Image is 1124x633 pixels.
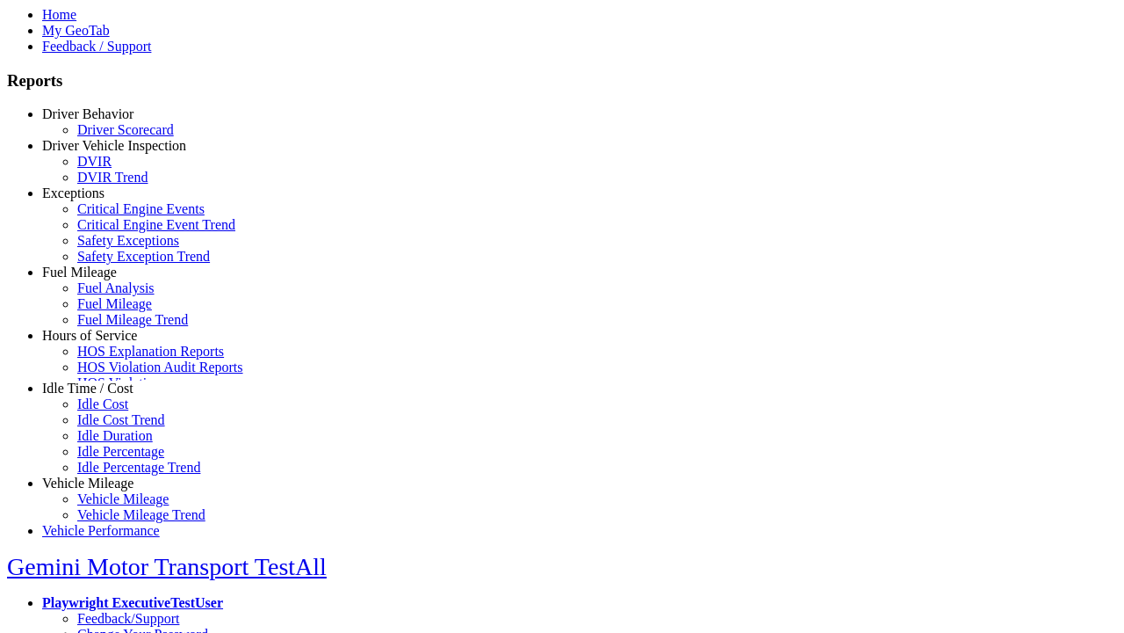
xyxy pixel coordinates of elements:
a: Vehicle Mileage [77,491,169,506]
a: HOS Explanation Reports [77,344,224,359]
a: Gemini Motor Transport TestAll [7,553,327,580]
a: Driver Behavior [42,106,133,121]
a: My GeoTab [42,23,110,38]
a: Safety Exception Trend [77,249,210,264]
a: Home [42,7,76,22]
a: Idle Percentage Trend [77,460,200,475]
a: Driver Vehicle Inspection [42,138,186,153]
h3: Reports [7,71,1117,91]
a: Feedback/Support [77,611,179,626]
a: Playwright ExecutiveTestUser [42,595,223,610]
a: Driver Scorecard [77,122,174,137]
a: Idle Duration [77,428,153,443]
a: Vehicle Mileage Trend [77,507,205,522]
a: Idle Cost Trend [77,412,165,427]
a: Idle Cost [77,397,128,411]
a: Fuel Mileage [77,296,152,311]
a: Idle Time / Cost [42,381,133,396]
a: Fuel Mileage [42,265,117,280]
a: Safety Exceptions [77,233,179,248]
a: DVIR [77,154,112,169]
a: Vehicle Mileage [42,476,133,491]
a: Fuel Analysis [77,280,155,295]
a: Hours of Service [42,328,137,343]
a: Feedback / Support [42,39,151,54]
a: Vehicle Performance [42,523,160,538]
a: Critical Engine Event Trend [77,217,235,232]
a: Fuel Mileage Trend [77,312,188,327]
a: Critical Engine Events [77,201,205,216]
a: DVIR Trend [77,170,148,185]
a: HOS Violation Audit Reports [77,360,243,375]
a: Idle Percentage [77,444,164,459]
a: Exceptions [42,186,104,200]
a: HOS Violations [77,375,166,390]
